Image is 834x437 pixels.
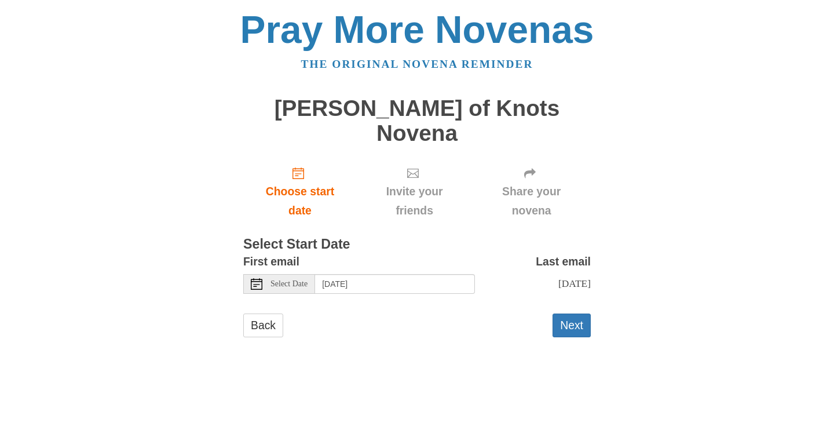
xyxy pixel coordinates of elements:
[536,252,591,271] label: Last email
[243,96,591,145] h1: [PERSON_NAME] of Knots Novena
[484,182,579,220] span: Share your novena
[553,314,591,337] button: Next
[243,157,357,226] a: Choose start date
[368,182,460,220] span: Invite your friends
[472,157,591,226] div: Click "Next" to confirm your start date first.
[243,252,299,271] label: First email
[270,280,308,288] span: Select Date
[558,278,591,289] span: [DATE]
[357,157,472,226] div: Click "Next" to confirm your start date first.
[255,182,345,220] span: Choose start date
[243,237,591,252] h3: Select Start Date
[243,314,283,337] a: Back
[240,8,594,51] a: Pray More Novenas
[301,58,533,70] a: The original novena reminder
